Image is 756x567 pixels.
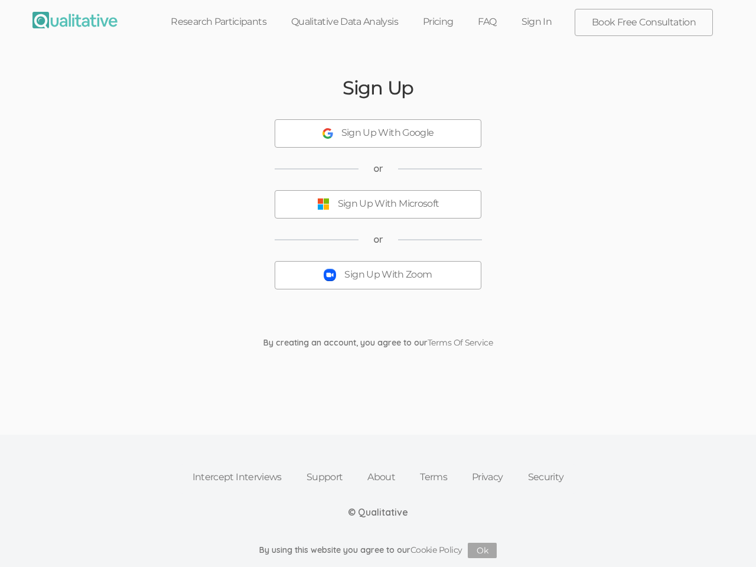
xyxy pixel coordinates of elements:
a: Terms [408,464,460,490]
a: Privacy [460,464,516,490]
span: or [373,233,383,246]
a: Security [516,464,576,490]
img: Sign Up With Google [322,128,333,139]
img: Sign Up With Microsoft [317,198,330,210]
a: About [355,464,408,490]
iframe: Chat Widget [697,510,756,567]
a: Sign In [509,9,565,35]
h2: Sign Up [343,77,413,98]
div: By using this website you agree to our [259,543,497,558]
a: Support [294,464,356,490]
button: Sign Up With Zoom [275,261,481,289]
div: Sign Up With Microsoft [338,197,439,211]
img: Sign Up With Zoom [324,269,336,281]
img: Qualitative [32,12,118,28]
button: Sign Up With Microsoft [275,190,481,219]
span: or [373,162,383,175]
button: Ok [468,543,497,558]
div: Sign Up With Google [341,126,434,140]
div: By creating an account, you agree to our [255,337,501,348]
a: Book Free Consultation [575,9,712,35]
div: © Qualitative [348,506,408,519]
a: FAQ [465,9,509,35]
a: Intercept Interviews [180,464,294,490]
button: Sign Up With Google [275,119,481,148]
div: Sign Up With Zoom [344,268,432,282]
a: Research Participants [158,9,279,35]
a: Cookie Policy [410,545,462,555]
a: Terms Of Service [428,337,493,348]
a: Pricing [410,9,466,35]
a: Qualitative Data Analysis [279,9,410,35]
